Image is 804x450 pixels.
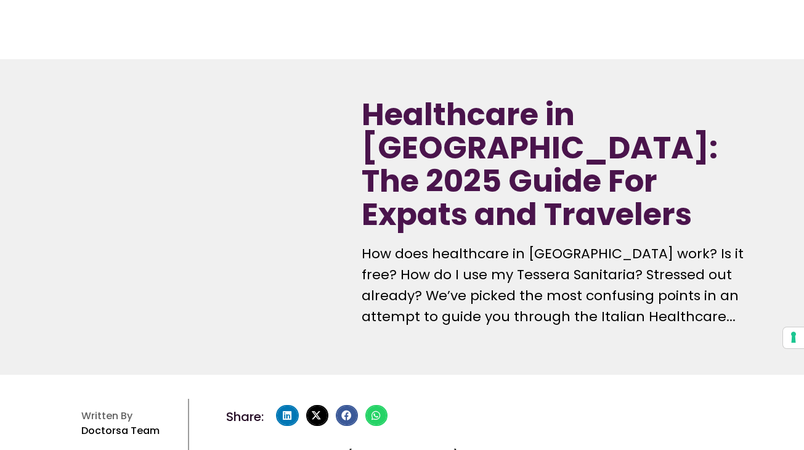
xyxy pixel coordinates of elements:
[362,98,750,231] h1: Healthcare in [GEOGRAPHIC_DATA]: The 2025 Guide For Expats and Travelers
[226,411,264,423] h4: Share:
[81,422,182,440] p: Doctorsa Team
[783,327,804,348] button: Your consent preferences for tracking technologies
[54,89,330,345] img: healthcare system in italy
[276,405,298,426] div: Share on linkedin
[81,410,182,422] h4: Written By
[306,405,328,426] div: Share on x-twitter
[365,405,388,426] div: Share on whatsapp
[362,243,750,327] p: How does healthcare in [GEOGRAPHIC_DATA] work? Is it free? How do I use my Tessera Sanitaria? Str...
[336,405,358,426] div: Share on facebook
